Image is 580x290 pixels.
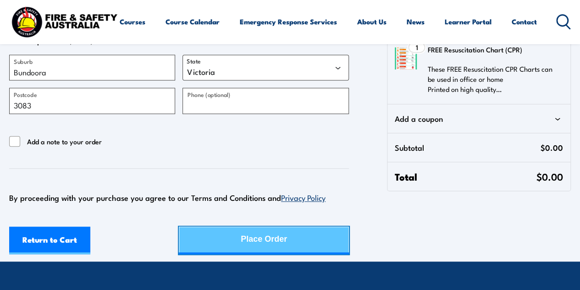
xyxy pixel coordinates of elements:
a: Return to Cart [9,227,90,254]
span: $0.00 [536,169,563,183]
a: About Us [357,11,387,33]
a: Courses [120,11,145,33]
a: News [407,11,425,33]
input: Postcode [9,88,175,114]
label: State [187,57,201,65]
label: Suburb [14,57,33,66]
span: Add a note to your order [27,136,102,147]
img: FREE Resuscitation Chart - What are the 7 steps to CPR? [395,47,417,69]
label: Postcode [14,90,37,99]
a: Privacy Policy [281,192,326,203]
button: Place Order [179,227,348,254]
a: Course Calendar [166,11,220,33]
div: Place Order [241,227,287,251]
label: Phone (optional) [188,90,231,99]
p: These FREE Resuscitation CPR Charts can be used in office or home Printed on high quality… [428,64,558,94]
span: Total [395,170,536,183]
a: Learner Portal [445,11,492,33]
span: Subtotal [395,141,541,154]
span: 1 [415,44,418,51]
input: Phone (optional) [182,88,348,114]
span: $0.00 [541,141,563,154]
input: Add a note to your order [9,136,20,147]
div: Add a coupon [395,112,563,125]
input: Suburb [9,55,175,80]
span: By proceeding with your purchase you agree to our Terms and Conditions and [9,192,326,203]
a: Contact [512,11,537,33]
a: Emergency Response Services [240,11,337,33]
h3: FREE Resuscitation Chart (CPR) [428,43,558,57]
